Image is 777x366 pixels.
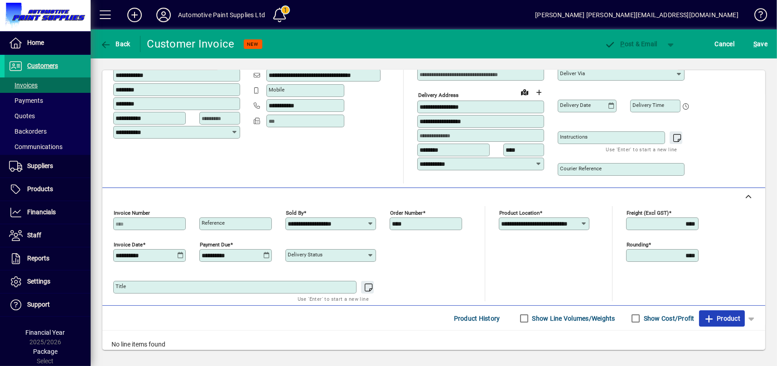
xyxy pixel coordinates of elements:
[120,7,149,23] button: Add
[560,70,585,77] mat-label: Deliver via
[532,85,546,100] button: Choose address
[33,348,58,355] span: Package
[5,139,91,154] a: Communications
[26,329,65,336] span: Financial Year
[116,283,126,289] mat-label: Title
[605,40,657,48] span: ost & Email
[27,39,44,46] span: Home
[517,85,532,99] a: View on map
[27,255,49,262] span: Reports
[627,210,669,216] mat-label: Freight (excl GST)
[627,241,648,248] mat-label: Rounding
[499,210,540,216] mat-label: Product location
[454,311,500,326] span: Product History
[535,8,738,22] div: [PERSON_NAME] [PERSON_NAME][EMAIL_ADDRESS][DOMAIN_NAME]
[5,224,91,247] a: Staff
[560,102,591,108] mat-label: Delivery date
[5,32,91,54] a: Home
[9,97,43,104] span: Payments
[286,210,304,216] mat-label: Sold by
[27,185,53,193] span: Products
[9,112,35,120] span: Quotes
[202,220,225,226] mat-label: Reference
[390,210,423,216] mat-label: Order number
[632,102,664,108] mat-label: Delivery time
[713,36,737,52] button: Cancel
[9,82,38,89] span: Invoices
[621,40,625,48] span: P
[5,201,91,224] a: Financials
[102,331,765,358] div: No line items found
[9,143,63,150] span: Communications
[27,278,50,285] span: Settings
[699,310,745,327] button: Product
[27,62,58,69] span: Customers
[704,311,740,326] span: Product
[5,93,91,108] a: Payments
[114,210,150,216] mat-label: Invoice number
[298,294,369,304] mat-hint: Use 'Enter' to start a new line
[642,314,695,323] label: Show Cost/Profit
[27,162,53,169] span: Suppliers
[27,301,50,308] span: Support
[531,314,615,323] label: Show Line Volumes/Weights
[9,128,47,135] span: Backorders
[98,36,133,52] button: Back
[450,310,504,327] button: Product History
[5,178,91,201] a: Products
[5,108,91,124] a: Quotes
[247,41,259,47] span: NEW
[5,270,91,293] a: Settings
[200,241,230,248] mat-label: Payment due
[269,87,285,93] mat-label: Mobile
[5,77,91,93] a: Invoices
[100,40,130,48] span: Back
[751,36,770,52] button: Save
[753,37,767,51] span: ave
[748,2,766,31] a: Knowledge Base
[147,37,235,51] div: Customer Invoice
[5,294,91,316] a: Support
[5,155,91,178] a: Suppliers
[288,251,323,258] mat-label: Delivery status
[91,36,140,52] app-page-header-button: Back
[27,231,41,239] span: Staff
[715,37,735,51] span: Cancel
[149,7,178,23] button: Profile
[560,134,588,140] mat-label: Instructions
[606,144,677,154] mat-hint: Use 'Enter' to start a new line
[753,40,757,48] span: S
[560,165,602,172] mat-label: Courier Reference
[114,241,143,248] mat-label: Invoice date
[27,208,56,216] span: Financials
[5,124,91,139] a: Backorders
[5,247,91,270] a: Reports
[178,8,265,22] div: Automotive Paint Supplies Ltd
[600,36,662,52] button: Post & Email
